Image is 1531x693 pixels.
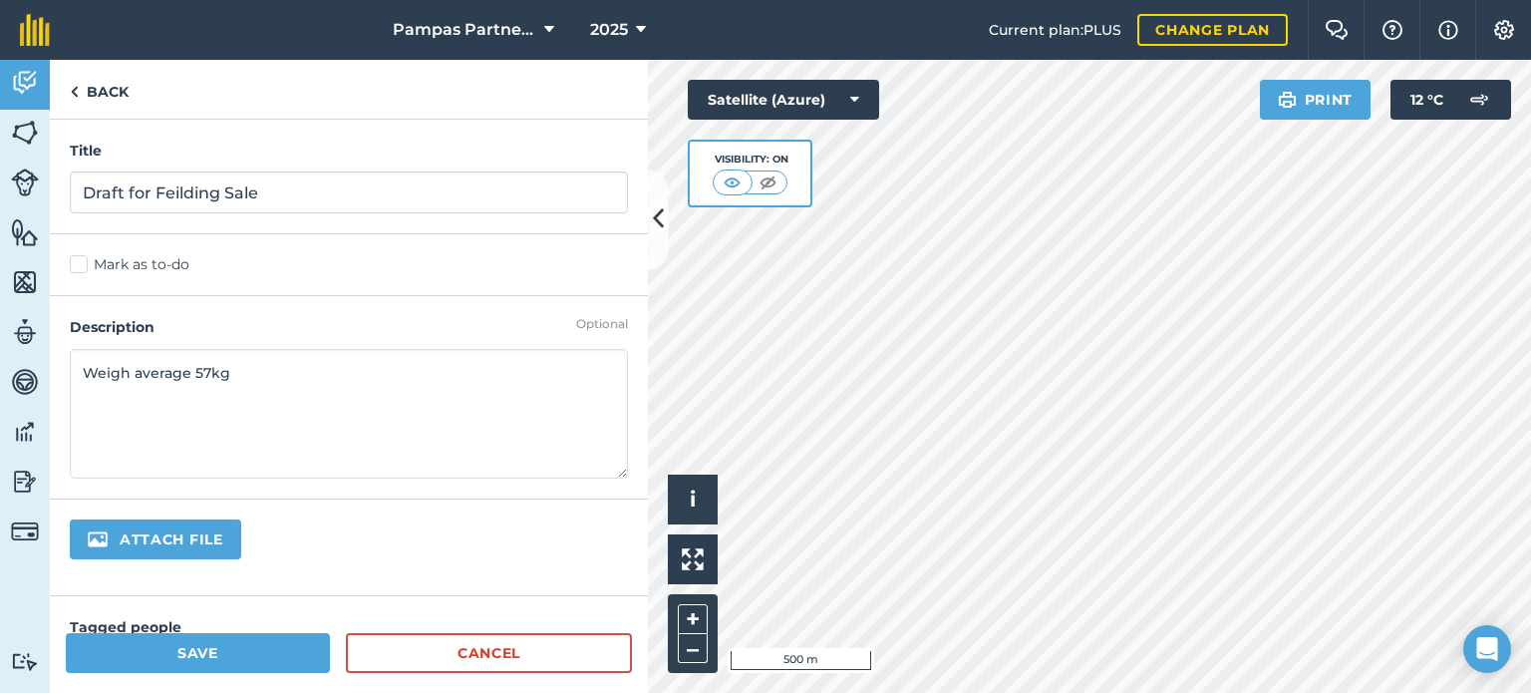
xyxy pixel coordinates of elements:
img: fieldmargin Logo [20,14,50,46]
button: – [678,634,708,663]
button: + [678,604,708,634]
img: svg+xml;base64,PD94bWwgdmVyc2lvbj0iMS4wIiBlbmNvZGluZz0idXRmLTgiPz4KPCEtLSBHZW5lcmF0b3I6IEFkb2JlIE... [11,317,39,347]
img: svg+xml;base64,PHN2ZyB4bWxucz0iaHR0cDovL3d3dy53My5vcmcvMjAwMC9zdmciIHdpZHRoPSIxOSIgaGVpZ2h0PSIyNC... [1278,88,1297,112]
img: svg+xml;base64,PHN2ZyB4bWxucz0iaHR0cDovL3d3dy53My5vcmcvMjAwMC9zdmciIHdpZHRoPSIxNyIgaGVpZ2h0PSIxNy... [1438,18,1458,42]
img: svg+xml;base64,PD94bWwgdmVyc2lvbj0iMS4wIiBlbmNvZGluZz0idXRmLTgiPz4KPCEtLSBHZW5lcmF0b3I6IEFkb2JlIE... [11,652,39,671]
img: svg+xml;base64,PHN2ZyB4bWxucz0iaHR0cDovL3d3dy53My5vcmcvMjAwMC9zdmciIHdpZHRoPSI1MCIgaGVpZ2h0PSI0MC... [756,173,780,192]
img: svg+xml;base64,PD94bWwgdmVyc2lvbj0iMS4wIiBlbmNvZGluZz0idXRmLTgiPz4KPCEtLSBHZW5lcmF0b3I6IEFkb2JlIE... [1459,80,1499,120]
h4: Tagged people [70,616,628,638]
div: Optional [576,316,628,332]
h4: Title [70,140,628,162]
img: svg+xml;base64,PHN2ZyB4bWxucz0iaHR0cDovL3d3dy53My5vcmcvMjAwMC9zdmciIHdpZHRoPSI5IiBoZWlnaHQ9IjI0Ii... [70,80,79,104]
span: 12 ° C [1410,80,1443,120]
span: Pampas Partnership [393,18,536,42]
h4: Description [70,316,628,338]
button: i [668,475,718,524]
img: svg+xml;base64,PD94bWwgdmVyc2lvbj0iMS4wIiBlbmNvZGluZz0idXRmLTgiPz4KPCEtLSBHZW5lcmF0b3I6IEFkb2JlIE... [11,467,39,497]
textarea: Weigh average 57kg [70,349,628,479]
img: Four arrows, one pointing top left, one top right, one bottom right and the last bottom left [682,548,704,570]
img: svg+xml;base64,PD94bWwgdmVyc2lvbj0iMS4wIiBlbmNvZGluZz0idXRmLTgiPz4KPCEtLSBHZW5lcmF0b3I6IEFkb2JlIE... [11,68,39,98]
button: Satellite (Azure) [688,80,879,120]
img: svg+xml;base64,PD94bWwgdmVyc2lvbj0iMS4wIiBlbmNvZGluZz0idXRmLTgiPz4KPCEtLSBHZW5lcmF0b3I6IEFkb2JlIE... [11,417,39,447]
a: Back [50,60,149,119]
button: Print [1260,80,1372,120]
button: Save [66,633,330,673]
div: Visibility: On [713,152,788,168]
span: 2025 [590,18,628,42]
img: svg+xml;base64,PD94bWwgdmVyc2lvbj0iMS4wIiBlbmNvZGluZz0idXRmLTgiPz4KPCEtLSBHZW5lcmF0b3I6IEFkb2JlIE... [11,518,39,545]
img: A question mark icon [1380,20,1404,40]
img: svg+xml;base64,PHN2ZyB4bWxucz0iaHR0cDovL3d3dy53My5vcmcvMjAwMC9zdmciIHdpZHRoPSI1NiIgaGVpZ2h0PSI2MC... [11,267,39,297]
img: Two speech bubbles overlapping with the left bubble in the forefront [1325,20,1349,40]
img: svg+xml;base64,PD94bWwgdmVyc2lvbj0iMS4wIiBlbmNvZGluZz0idXRmLTgiPz4KPCEtLSBHZW5lcmF0b3I6IEFkb2JlIE... [11,169,39,196]
label: Mark as to-do [70,254,628,275]
img: svg+xml;base64,PHN2ZyB4bWxucz0iaHR0cDovL3d3dy53My5vcmcvMjAwMC9zdmciIHdpZHRoPSI1MCIgaGVpZ2h0PSI0MC... [720,173,745,192]
a: Change plan [1137,14,1288,46]
span: i [690,487,696,512]
a: Cancel [346,633,632,673]
button: 12 °C [1390,80,1511,120]
span: Current plan : PLUS [989,19,1121,41]
div: Open Intercom Messenger [1463,625,1511,673]
img: A cog icon [1492,20,1516,40]
img: svg+xml;base64,PHN2ZyB4bWxucz0iaHR0cDovL3d3dy53My5vcmcvMjAwMC9zdmciIHdpZHRoPSI1NiIgaGVpZ2h0PSI2MC... [11,118,39,148]
img: svg+xml;base64,PHN2ZyB4bWxucz0iaHR0cDovL3d3dy53My5vcmcvMjAwMC9zdmciIHdpZHRoPSI1NiIgaGVpZ2h0PSI2MC... [11,217,39,247]
img: svg+xml;base64,PD94bWwgdmVyc2lvbj0iMS4wIiBlbmNvZGluZz0idXRmLTgiPz4KPCEtLSBHZW5lcmF0b3I6IEFkb2JlIE... [11,367,39,397]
